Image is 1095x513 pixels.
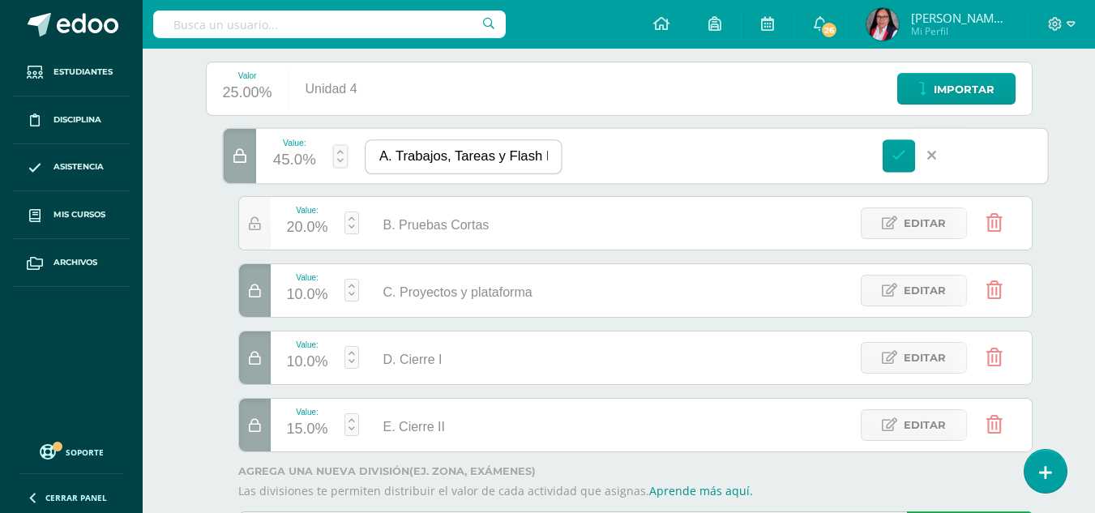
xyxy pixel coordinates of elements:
[287,273,328,282] div: Value:
[287,282,328,308] div: 10.0%
[19,440,123,462] a: Soporte
[287,417,328,442] div: 15.0%
[53,208,105,221] span: Mis cursos
[289,62,374,115] div: Unidad 4
[272,147,315,174] div: 45.0%
[13,191,130,239] a: Mis cursos
[238,484,1033,498] p: Las divisiones te permiten distribuir el valor de cada actividad que asignas.
[409,465,536,477] strong: (ej. Zona, Exámenes)
[287,215,328,241] div: 20.0%
[904,410,946,440] span: Editar
[13,96,130,144] a: Disciplina
[238,465,1033,477] label: Agrega una nueva división
[882,139,915,173] a: Guardar
[911,10,1008,26] span: [PERSON_NAME] Sum [PERSON_NAME]
[287,408,328,417] div: Value:
[904,343,946,373] span: Editar
[13,239,130,287] a: Archivos
[13,144,130,192] a: Asistencia
[897,73,1016,105] a: Importar
[153,11,506,38] input: Busca un usuario...
[904,276,946,306] span: Editar
[13,49,130,96] a: Estudiantes
[223,71,272,80] div: Valor
[53,256,97,269] span: Archivos
[287,349,328,375] div: 10.0%
[66,447,104,458] span: Soporte
[53,113,101,126] span: Disciplina
[287,206,328,215] div: Value:
[649,483,753,498] a: Aprende más aquí.
[383,353,443,366] span: D. Cierre I
[911,24,1008,38] span: Mi Perfil
[904,208,946,238] span: Editar
[866,8,899,41] img: 142e4d30c9d4fc0db98c58511cc4ee81.png
[287,340,328,349] div: Value:
[45,492,107,503] span: Cerrar panel
[383,285,533,299] span: C. Proyectos y plataforma
[53,160,104,173] span: Asistencia
[934,75,994,105] span: Importar
[383,420,445,434] span: E. Cierre II
[223,80,272,106] div: 25.00%
[820,21,838,39] span: 26
[272,138,315,147] div: Value:
[915,139,948,173] a: Cancelar
[53,66,113,79] span: Estudiantes
[383,218,490,232] span: B. Pruebas Cortas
